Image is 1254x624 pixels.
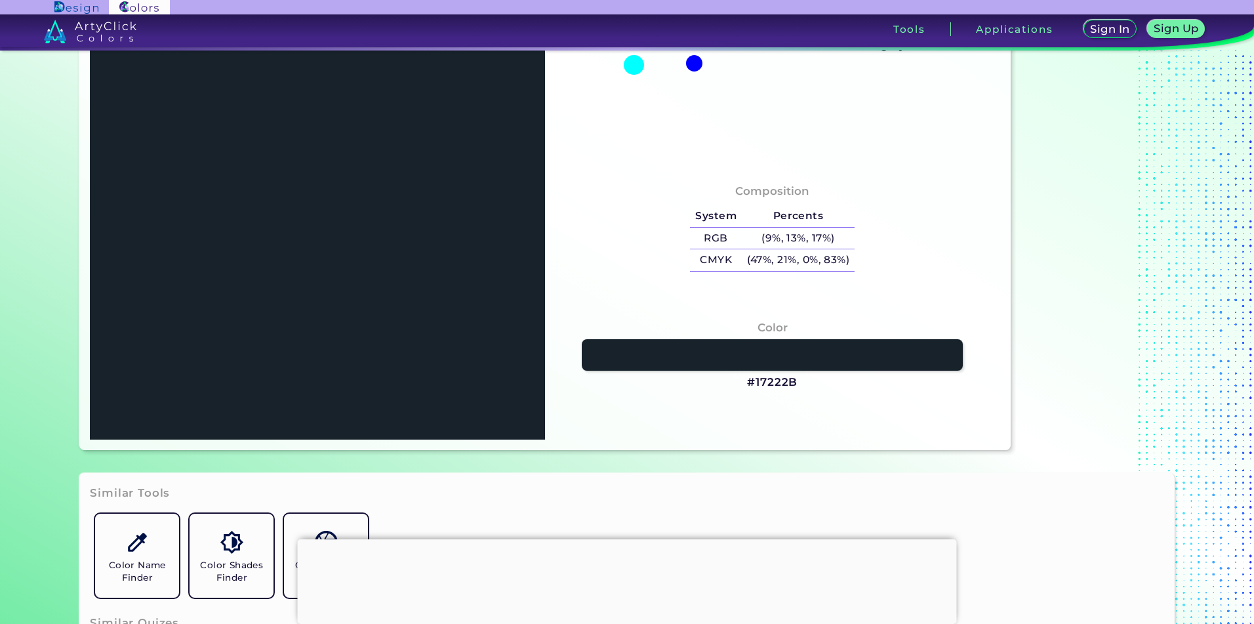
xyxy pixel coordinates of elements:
[44,20,136,43] img: logo_artyclick_colors_white.svg
[742,228,855,249] h5: (9%, 13%, 17%)
[315,531,338,554] img: icon_color_names_dictionary.svg
[742,205,855,227] h5: Percents
[298,539,957,621] iframe: Advertisement
[90,509,184,603] a: Color Name Finder
[690,228,741,249] h5: RGB
[976,24,1053,34] h3: Applications
[742,249,855,271] h5: (47%, 21%, 0%, 83%)
[100,559,174,584] h5: Color Name Finder
[735,182,809,201] h4: Composition
[1150,21,1202,38] a: Sign Up
[1085,21,1135,38] a: Sign In
[220,531,243,554] img: icon_color_shades.svg
[747,375,798,390] h3: #17222B
[690,249,741,271] h5: CMYK
[90,486,170,501] h3: Similar Tools
[195,559,268,584] h5: Color Shades Finder
[690,205,741,227] h5: System
[1092,24,1128,34] h5: Sign In
[184,509,279,603] a: Color Shades Finder
[54,1,98,14] img: ArtyClick Design logo
[279,509,373,603] a: Color Names Dictionary
[1156,24,1197,33] h5: Sign Up
[289,559,363,584] h5: Color Names Dictionary
[893,24,925,34] h3: Tools
[126,531,149,554] img: icon_color_name_finder.svg
[758,318,788,337] h4: Color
